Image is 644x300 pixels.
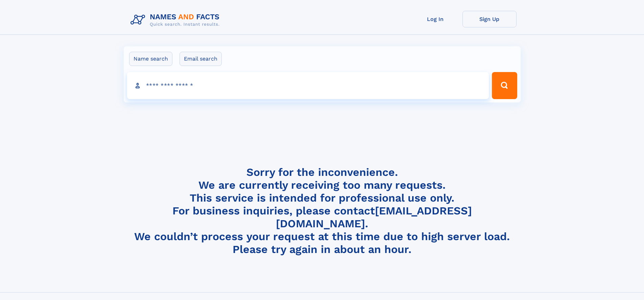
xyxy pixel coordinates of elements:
[128,11,225,29] img: Logo Names and Facts
[408,11,462,27] a: Log In
[128,166,517,256] h4: Sorry for the inconvenience. We are currently receiving too many requests. This service is intend...
[180,52,222,66] label: Email search
[129,52,172,66] label: Name search
[462,11,517,27] a: Sign Up
[276,204,472,230] a: [EMAIL_ADDRESS][DOMAIN_NAME]
[492,72,517,99] button: Search Button
[127,72,489,99] input: search input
